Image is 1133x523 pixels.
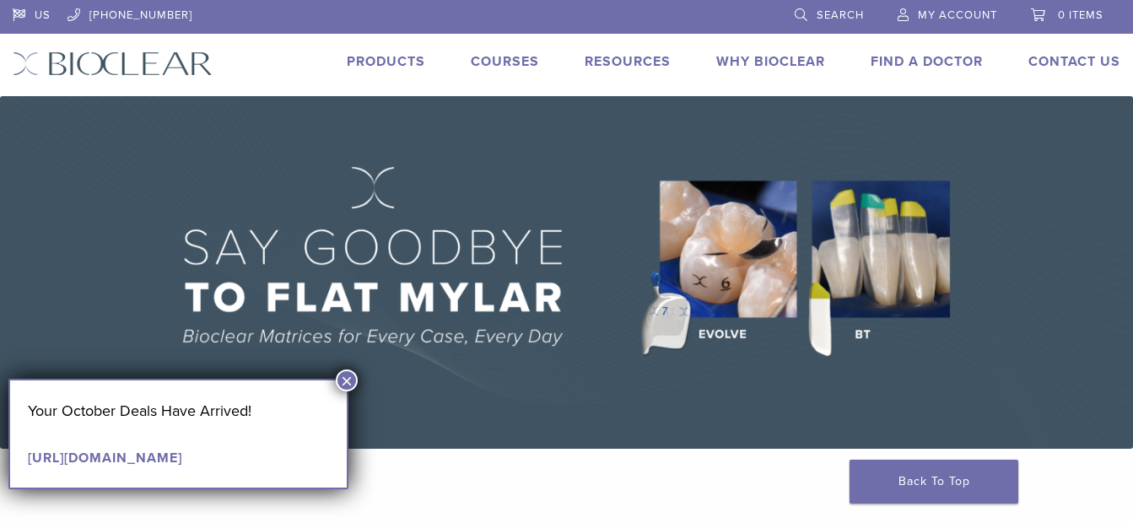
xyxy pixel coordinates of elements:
a: Find A Doctor [871,53,983,70]
span: 0 items [1058,8,1103,22]
a: Why Bioclear [716,53,825,70]
span: Search [817,8,864,22]
button: Close [336,369,358,391]
span: My Account [918,8,997,22]
a: Courses [471,53,539,70]
a: Contact Us [1028,53,1120,70]
a: Back To Top [850,460,1018,504]
a: Resources [585,53,671,70]
p: Your October Deals Have Arrived! [28,398,329,423]
a: [URL][DOMAIN_NAME] [28,450,182,466]
a: Products [347,53,425,70]
img: Bioclear [13,51,213,76]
